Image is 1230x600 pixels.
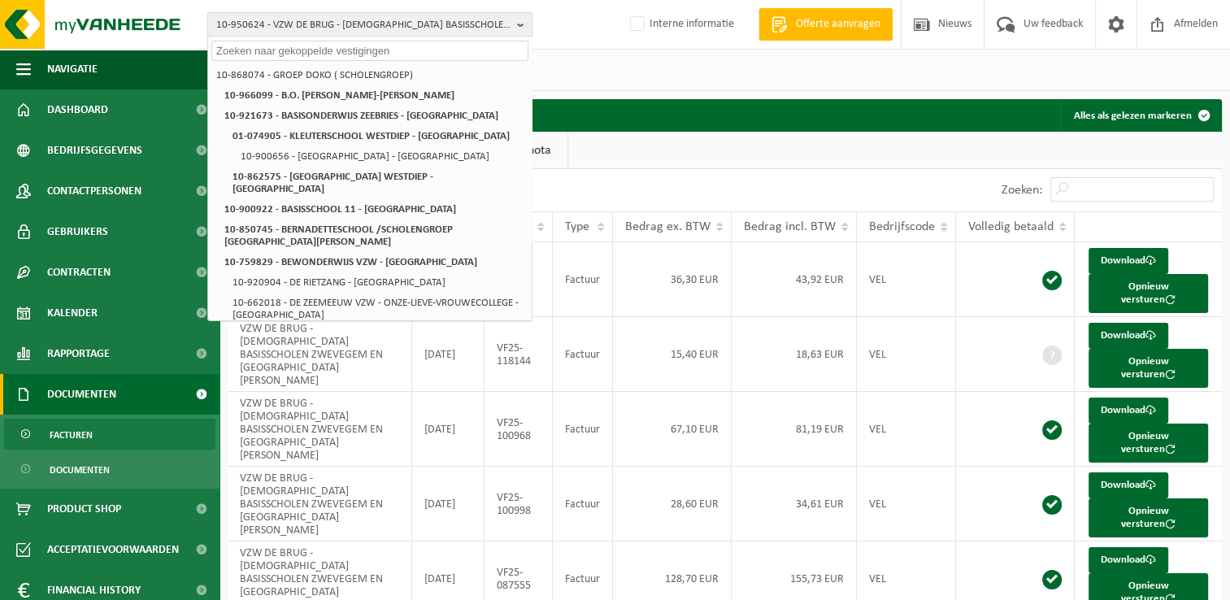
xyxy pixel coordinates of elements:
[47,489,121,529] span: Product Shop
[1089,498,1208,537] button: Opnieuw versturen
[412,467,484,541] td: [DATE]
[233,131,510,141] strong: 01-074905 - KLEUTERSCHOOL WESTDIEP - [GEOGRAPHIC_DATA]
[211,41,528,61] input: Zoeken naar gekoppelde vestigingen
[553,467,613,541] td: Factuur
[553,392,613,467] td: Factuur
[47,529,179,570] span: Acceptatievoorwaarden
[47,333,110,374] span: Rapportage
[1061,99,1220,132] button: Alles als gelezen markeren
[1002,184,1042,197] label: Zoeken:
[613,317,732,392] td: 15,40 EUR
[47,293,98,333] span: Kalender
[47,252,111,293] span: Contracten
[613,392,732,467] td: 67,10 EUR
[224,90,454,101] strong: 10-966099 - B.O. [PERSON_NAME]-[PERSON_NAME]
[47,89,108,130] span: Dashboard
[968,220,1054,233] span: Volledig betaald
[412,317,484,392] td: [DATE]
[47,130,142,171] span: Bedrijfsgegevens
[1089,274,1208,313] button: Opnieuw versturen
[857,392,956,467] td: VEL
[224,204,456,215] strong: 10-900922 - BASISSCHOOL 11 - [GEOGRAPHIC_DATA]
[744,220,836,233] span: Bedrag incl. BTW
[47,49,98,89] span: Navigatie
[553,317,613,392] td: Factuur
[553,242,613,317] td: Factuur
[4,454,215,485] a: Documenten
[47,374,116,415] span: Documenten
[1089,472,1168,498] a: Download
[625,220,711,233] span: Bedrag ex. BTW
[228,272,528,293] li: 10-920904 - DE RIETZANG - [GEOGRAPHIC_DATA]
[47,211,108,252] span: Gebruikers
[224,257,477,267] strong: 10-759829 - BEWONDERWIJS VZW - [GEOGRAPHIC_DATA]
[50,420,93,450] span: Facturen
[211,65,528,85] li: 10-868074 - GROEP DOKO ( SCHOLENGROEP)
[1089,349,1208,388] button: Opnieuw versturen
[627,12,734,37] label: Interne informatie
[1089,424,1208,463] button: Opnieuw versturen
[869,220,935,233] span: Bedrijfscode
[485,467,554,541] td: VF25-100998
[4,419,215,450] a: Facturen
[732,242,857,317] td: 43,92 EUR
[792,16,884,33] span: Offerte aanvragen
[233,172,433,194] strong: 10-862575 - [GEOGRAPHIC_DATA] WESTDIEP - [GEOGRAPHIC_DATA]
[732,467,857,541] td: 34,61 EUR
[228,317,412,392] td: VZW DE BRUG - [DEMOGRAPHIC_DATA] BASISSCHOLEN ZWEVEGEM EN [GEOGRAPHIC_DATA][PERSON_NAME]
[228,392,412,467] td: VZW DE BRUG - [DEMOGRAPHIC_DATA] BASISSCHOLEN ZWEVEGEM EN [GEOGRAPHIC_DATA][PERSON_NAME]
[228,467,412,541] td: VZW DE BRUG - [DEMOGRAPHIC_DATA] BASISSCHOLEN ZWEVEGEM EN [GEOGRAPHIC_DATA][PERSON_NAME]
[224,224,453,247] strong: 10-850745 - BERNADETTESCHOOL /SCHOLENGROEP [GEOGRAPHIC_DATA][PERSON_NAME]
[857,242,956,317] td: VEL
[613,242,732,317] td: 36,30 EUR
[1089,323,1168,349] a: Download
[732,317,857,392] td: 18,63 EUR
[216,13,511,37] span: 10-950624 - VZW DE BRUG - [DEMOGRAPHIC_DATA] BASISSCHOLEN ZWEVEGEM EN ST.[PERSON_NAME]
[224,111,498,121] strong: 10-921673 - BASISONDERWIJS ZEEBRIES - [GEOGRAPHIC_DATA]
[485,392,554,467] td: VF25-100968
[207,12,532,37] button: 10-950624 - VZW DE BRUG - [DEMOGRAPHIC_DATA] BASISSCHOLEN ZWEVEGEM EN ST.[PERSON_NAME]
[1089,398,1168,424] a: Download
[236,146,528,167] li: 10-900656 - [GEOGRAPHIC_DATA] - [GEOGRAPHIC_DATA]
[1089,248,1168,274] a: Download
[50,454,110,485] span: Documenten
[47,171,141,211] span: Contactpersonen
[857,317,956,392] td: VEL
[1089,547,1168,573] a: Download
[565,220,589,233] span: Type
[412,392,484,467] td: [DATE]
[857,467,956,541] td: VEL
[485,317,554,392] td: VF25-118144
[758,8,893,41] a: Offerte aanvragen
[228,293,528,325] li: 10-662018 - DE ZEEMEEUW VZW - ONZE-LIEVE-VROUWECOLLEGE - [GEOGRAPHIC_DATA]
[613,467,732,541] td: 28,60 EUR
[732,392,857,467] td: 81,19 EUR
